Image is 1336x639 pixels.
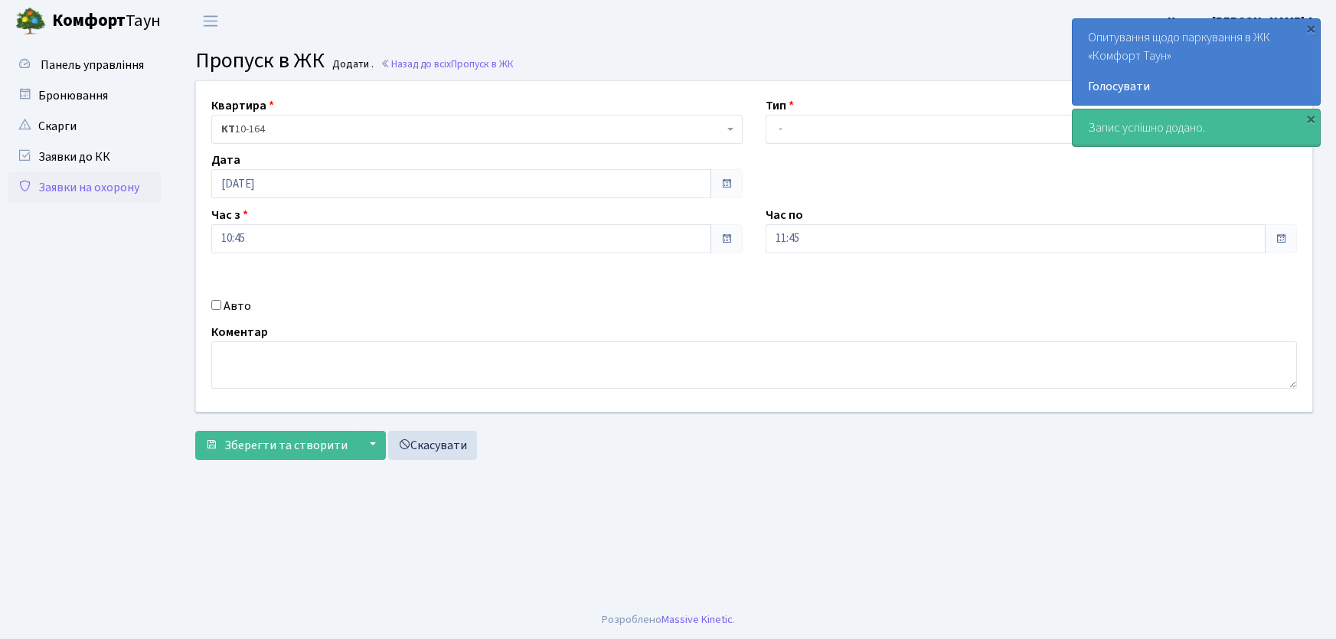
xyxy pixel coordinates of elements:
[766,96,794,115] label: Тип
[52,8,126,33] b: Комфорт
[1303,21,1318,36] div: ×
[15,6,46,37] img: logo.png
[1073,19,1320,105] div: Опитування щодо паркування в ЖК «Комфорт Таун»
[1303,111,1318,126] div: ×
[1073,109,1320,146] div: Запис успішно додано.
[211,151,240,169] label: Дата
[381,57,514,71] a: Назад до всіхПропуск в ЖК
[221,122,235,137] b: КТ
[602,611,735,628] div: Розроблено .
[195,45,325,76] span: Пропуск в ЖК
[224,297,251,315] label: Авто
[661,611,733,628] a: Massive Kinetic
[1088,77,1305,96] a: Голосувати
[211,96,274,115] label: Квартира
[8,80,161,111] a: Бронювання
[388,431,477,460] a: Скасувати
[1168,13,1318,30] b: Цитрус [PERSON_NAME] А.
[221,122,724,137] span: <b>КТ</b>&nbsp;&nbsp;&nbsp;&nbsp;10-164
[329,58,374,71] small: Додати .
[8,50,161,80] a: Панель управління
[224,437,348,454] span: Зберегти та створити
[8,111,161,142] a: Скарги
[211,115,743,144] span: <b>КТ</b>&nbsp;&nbsp;&nbsp;&nbsp;10-164
[8,172,161,203] a: Заявки на охорону
[52,8,161,34] span: Таун
[766,206,803,224] label: Час по
[211,206,248,224] label: Час з
[211,323,268,341] label: Коментар
[451,57,514,71] span: Пропуск в ЖК
[195,431,358,460] button: Зберегти та створити
[191,8,230,34] button: Переключити навігацію
[41,57,144,73] span: Панель управління
[8,142,161,172] a: Заявки до КК
[1168,12,1318,31] a: Цитрус [PERSON_NAME] А.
